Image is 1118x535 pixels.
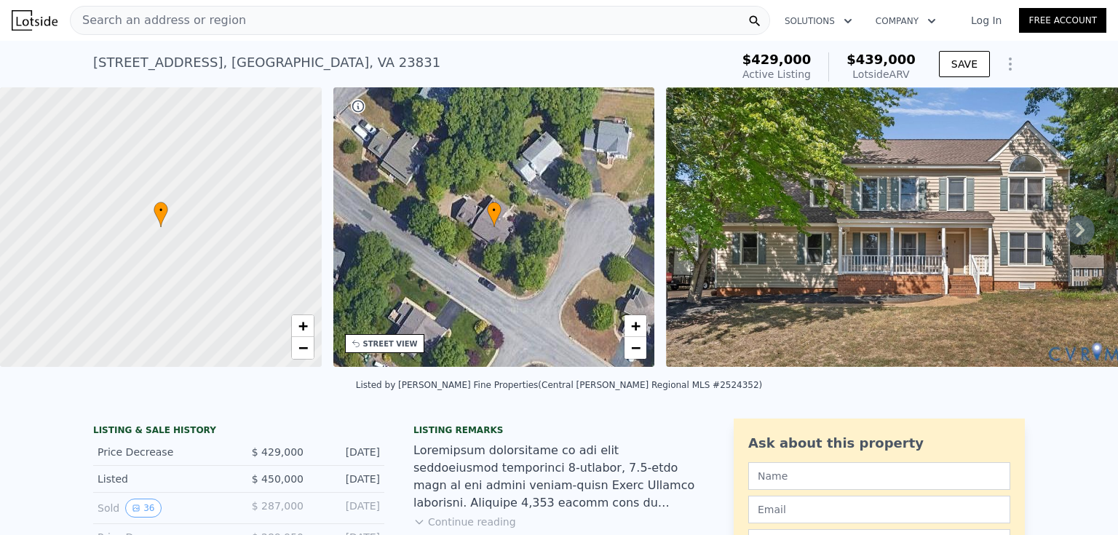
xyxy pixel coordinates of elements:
[996,49,1025,79] button: Show Options
[356,380,763,390] div: Listed by [PERSON_NAME] Fine Properties (Central [PERSON_NAME] Regional MLS #2524352)
[298,317,307,335] span: +
[413,424,705,436] div: Listing remarks
[631,338,641,357] span: −
[93,424,384,439] div: LISTING & SALE HISTORY
[93,52,440,73] div: [STREET_ADDRESS] , [GEOGRAPHIC_DATA] , VA 23831
[252,500,304,512] span: $ 287,000
[12,10,58,31] img: Lotside
[748,496,1010,523] input: Email
[625,337,646,359] a: Zoom out
[363,338,418,349] div: STREET VIEW
[487,204,501,217] span: •
[315,445,380,459] div: [DATE]
[292,315,314,337] a: Zoom in
[98,499,227,518] div: Sold
[252,473,304,485] span: $ 450,000
[847,67,916,82] div: Lotside ARV
[864,8,948,34] button: Company
[125,499,161,518] button: View historical data
[1019,8,1106,33] a: Free Account
[252,446,304,458] span: $ 429,000
[292,337,314,359] a: Zoom out
[298,338,307,357] span: −
[98,472,227,486] div: Listed
[315,472,380,486] div: [DATE]
[748,433,1010,453] div: Ask about this property
[71,12,246,29] span: Search an address or region
[773,8,864,34] button: Solutions
[954,13,1019,28] a: Log In
[847,52,916,67] span: $439,000
[487,202,501,227] div: •
[413,515,516,529] button: Continue reading
[742,52,812,67] span: $429,000
[625,315,646,337] a: Zoom in
[939,51,990,77] button: SAVE
[154,202,168,227] div: •
[413,442,705,512] div: Loremipsum dolorsitame co adi elit seddoeiusmod temporinci 8-utlabor, 7.5-etdo magn al eni admini...
[98,445,227,459] div: Price Decrease
[154,204,168,217] span: •
[315,499,380,518] div: [DATE]
[742,68,811,80] span: Active Listing
[748,462,1010,490] input: Name
[631,317,641,335] span: +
